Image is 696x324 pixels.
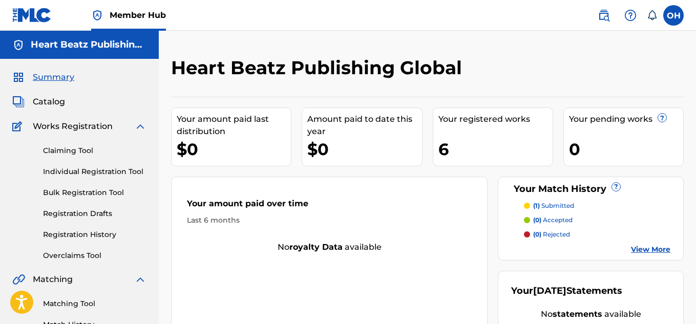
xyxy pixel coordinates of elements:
img: Catalog [12,96,25,108]
strong: royalty data [289,242,343,252]
img: Summary [12,71,25,83]
span: ? [658,114,666,122]
span: Matching [33,273,73,286]
img: expand [134,120,146,133]
strong: statements [553,309,602,319]
div: Your Match History [511,182,670,196]
div: Last 6 months [187,215,472,226]
div: Help [620,5,641,26]
a: Registration Drafts [43,208,146,219]
div: 6 [438,138,553,161]
span: ? [612,183,620,191]
div: No available [172,241,487,253]
a: (0) rejected [524,230,670,239]
div: Your amount paid over time [187,198,472,215]
p: rejected [533,230,570,239]
p: accepted [533,215,573,225]
img: Accounts [12,39,25,51]
a: SummarySummary [12,71,74,83]
div: 0 [569,138,683,161]
a: Public Search [594,5,614,26]
img: Matching [12,273,25,286]
span: (0) [533,216,541,224]
a: Bulk Registration Tool [43,187,146,198]
a: Individual Registration Tool [43,166,146,177]
a: (0) accepted [524,215,670,225]
img: Top Rightsholder [91,9,103,21]
a: View More [631,244,670,255]
a: CatalogCatalog [12,96,65,108]
h5: Heart Beatz Publishing Global [31,39,146,51]
a: (1) submitted [524,201,670,210]
div: Your Statements [511,284,622,298]
span: Summary [33,71,74,83]
span: Works Registration [33,120,113,133]
div: User Menu [663,5,684,26]
a: Matching Tool [43,298,146,309]
div: Your registered works [438,113,553,125]
span: (0) [533,230,541,238]
a: Overclaims Tool [43,250,146,261]
a: Registration History [43,229,146,240]
img: MLC Logo [12,8,52,23]
span: [DATE] [533,285,566,296]
span: Catalog [33,96,65,108]
span: (1) [533,202,540,209]
img: expand [134,273,146,286]
h2: Heart Beatz Publishing Global [171,56,467,79]
img: search [598,9,610,21]
img: help [624,9,637,21]
div: Notifications [647,10,657,20]
div: Your pending works [569,113,683,125]
div: $0 [177,138,291,161]
iframe: Chat Widget [645,275,696,324]
span: Member Hub [110,9,166,21]
div: Your amount paid last distribution [177,113,291,138]
p: submitted [533,201,574,210]
div: $0 [307,138,421,161]
div: Amount paid to date this year [307,113,421,138]
img: Works Registration [12,120,26,133]
div: No available [511,308,670,320]
a: Claiming Tool [43,145,146,156]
